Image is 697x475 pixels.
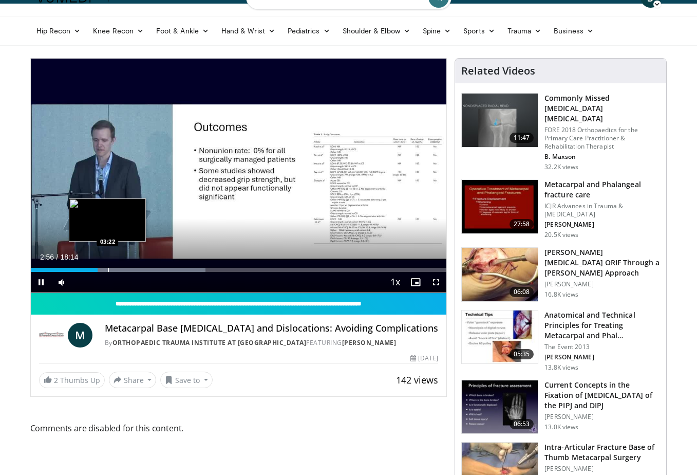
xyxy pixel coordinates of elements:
[544,363,578,372] p: 13.8K views
[281,21,336,41] a: Pediatrics
[461,310,660,372] a: 05:35 Anatomical and Technical Principles for Treating Metacarpal and Phal… The Event 2013 [PERSO...
[31,272,51,293] button: Pause
[30,422,447,435] span: Comments are disabled for this content.
[160,372,213,388] button: Save to
[544,202,660,218] p: ICJR Advances in Trauma & [MEDICAL_DATA]
[461,93,660,171] a: 11:47 Commonly Missed [MEDICAL_DATA] [MEDICAL_DATA] FORE 2018 Orthopaedics for the Primary Care P...
[150,21,215,41] a: Foot & Ankle
[544,290,578,299] p: 16.8K views
[462,248,538,301] img: af335e9d-3f89-4d46-97d1-d9f0cfa56dd9.150x105_q85_crop-smart_upscale.jpg
[336,21,417,41] a: Shoulder & Elbow
[457,21,501,41] a: Sports
[544,380,660,411] h3: Current Concepts in the Fixation of [MEDICAL_DATA] of the PIPJ and DIPJ
[544,465,660,473] p: [PERSON_NAME]
[39,323,64,348] img: Orthopaedic Trauma Institute at UCSF
[56,253,59,261] span: /
[31,59,447,293] video-js: Video Player
[544,442,660,463] h3: Intra-Articular Fracture Base of Thumb Metacarpal Surgery
[342,338,397,347] a: [PERSON_NAME]
[544,126,660,151] p: FORE 2018 Orthopaedics for the Primary Care Practitioner & Rehabilitation Therapist
[105,323,439,334] h4: Metacarpal Base [MEDICAL_DATA] and Dislocations: Avoiding Complications
[461,179,660,239] a: 27:58 Metacarpal and Phalangeal fracture care ICJR Advances in Trauma & [MEDICAL_DATA] [PERSON_NA...
[544,163,578,171] p: 32.2K views
[39,372,105,388] a: 2 Thumbs Up
[510,349,534,359] span: 05:35
[31,268,447,272] div: Progress Bar
[426,272,446,293] button: Fullscreen
[410,354,438,363] div: [DATE]
[544,153,660,161] p: B. Maxson
[462,180,538,233] img: 296987_0000_1.png.150x105_q85_crop-smart_upscale.jpg
[501,21,548,41] a: Trauma
[548,21,600,41] a: Business
[54,375,58,385] span: 2
[544,231,578,239] p: 20.5K views
[105,338,439,348] div: By FEATURING
[40,253,54,261] span: 2:56
[544,413,660,421] p: [PERSON_NAME]
[112,338,307,347] a: Orthopaedic Trauma Institute at [GEOGRAPHIC_DATA]
[51,272,72,293] button: Mute
[544,93,660,124] h3: Commonly Missed [MEDICAL_DATA] [MEDICAL_DATA]
[462,310,538,364] img: 04164f76-1362-4162-b9f3-0e0fef6fb430.150x105_q85_crop-smart_upscale.jpg
[544,423,578,431] p: 13.0K views
[510,133,534,143] span: 11:47
[68,323,92,348] a: M
[87,21,150,41] a: Knee Recon
[215,21,281,41] a: Hand & Wrist
[417,21,457,41] a: Spine
[109,372,157,388] button: Share
[462,380,538,434] img: 1e755709-254a-4930-be7d-aa5fbb173ea9.150x105_q85_crop-smart_upscale.jpg
[462,94,538,147] img: b2c65235-e098-4cd2-ab0f-914df5e3e270.150x105_q85_crop-smart_upscale.jpg
[396,374,438,386] span: 142 views
[461,380,660,434] a: 06:53 Current Concepts in the Fixation of [MEDICAL_DATA] of the PIPJ and DIPJ [PERSON_NAME] 13.0K...
[510,219,534,229] span: 27:58
[544,310,660,341] h3: Anatomical and Technical Principles for Treating Metacarpal and Phal…
[385,272,405,293] button: Playback Rate
[544,343,660,351] p: The Event 2013
[69,198,146,242] img: image.jpeg
[510,419,534,429] span: 06:53
[544,179,660,200] h3: Metacarpal and Phalangeal fracture care
[544,221,660,229] p: [PERSON_NAME]
[544,247,660,278] h3: [PERSON_NAME][MEDICAL_DATA] ORIF Through a [PERSON_NAME] Approach
[544,353,660,361] p: [PERSON_NAME]
[510,287,534,297] span: 06:08
[30,21,87,41] a: Hip Recon
[60,253,78,261] span: 18:14
[405,272,426,293] button: Enable picture-in-picture mode
[461,247,660,302] a: 06:08 [PERSON_NAME][MEDICAL_DATA] ORIF Through a [PERSON_NAME] Approach [PERSON_NAME] 16.8K views
[544,280,660,288] p: [PERSON_NAME]
[461,65,535,77] h4: Related Videos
